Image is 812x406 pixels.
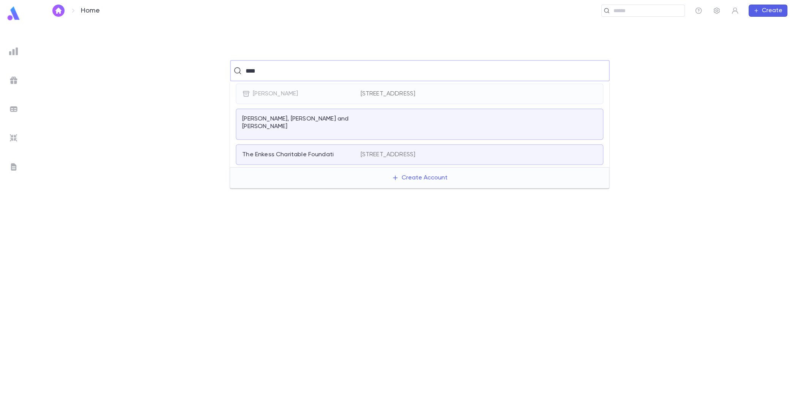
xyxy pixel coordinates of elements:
[250,90,298,98] p: [PERSON_NAME]
[361,151,416,159] p: [STREET_ADDRESS]
[9,133,18,143] img: imports_grey.530a8a0e642e233f2baf0ef88e8c9fcb.svg
[242,151,334,159] p: The Enkess Charitable Foundati
[9,162,18,171] img: letters_grey.7941b92b52307dd3b8a917253454ce1c.svg
[242,115,351,130] p: [PERSON_NAME], [PERSON_NAME] and [PERSON_NAME]
[9,76,18,85] img: campaigns_grey.99e729a5f7ee94e3726e6486bddda8f1.svg
[6,6,21,21] img: logo
[9,105,18,114] img: batches_grey.339ca447c9d9533ef1741baa751efc33.svg
[81,6,100,15] p: Home
[54,8,63,14] img: home_white.a664292cf8c1dea59945f0da9f25487c.svg
[9,47,18,56] img: reports_grey.c525e4749d1bce6a11f5fe2a8de1b229.svg
[749,5,787,17] button: Create
[361,90,416,98] p: [STREET_ADDRESS]
[386,171,454,185] button: Create Account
